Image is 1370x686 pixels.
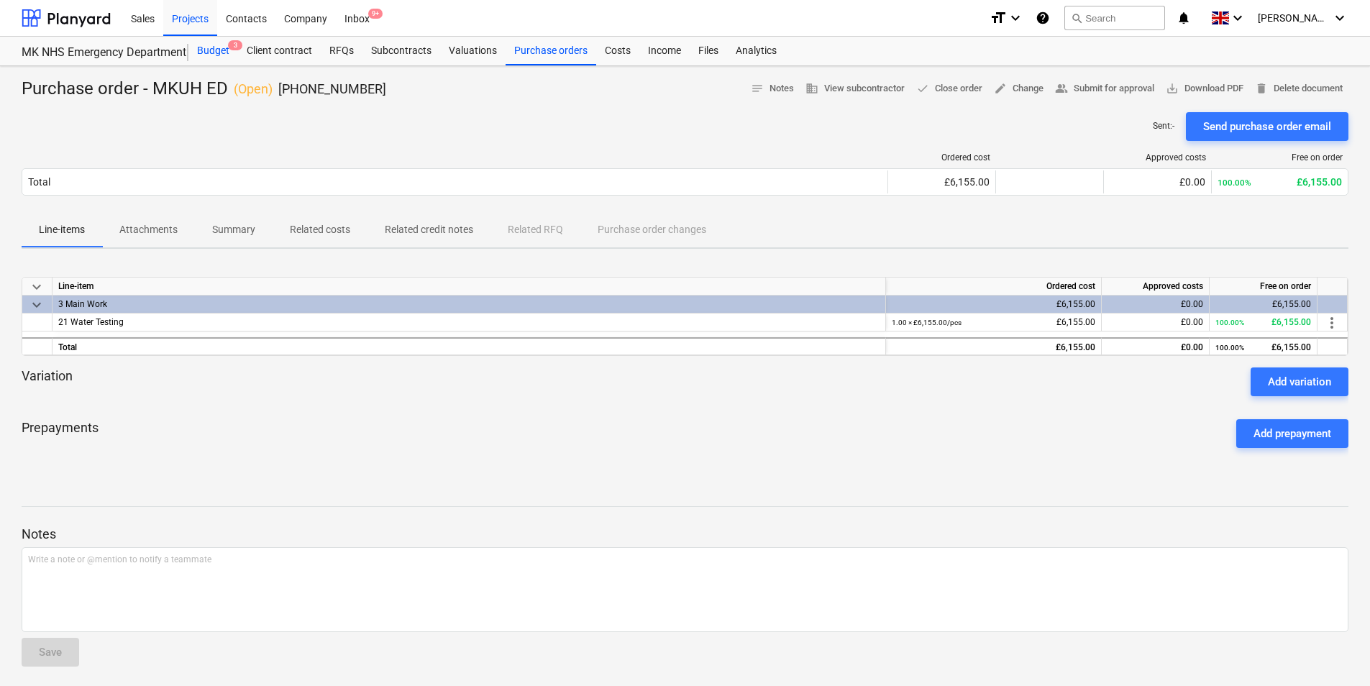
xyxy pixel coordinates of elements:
[28,278,45,296] span: keyboard_arrow_down
[321,37,362,65] a: RFQs
[751,81,794,97] span: Notes
[22,367,73,396] p: Variation
[910,78,988,100] button: Close order
[362,37,440,65] a: Subcontracts
[52,278,886,296] div: Line-item
[1110,152,1206,163] div: Approved costs
[234,81,273,98] p: ( Open )
[892,339,1095,357] div: £6,155.00
[988,78,1049,100] button: Change
[1160,78,1249,100] button: Download PDF
[188,37,238,65] a: Budget3
[751,82,764,95] span: notes
[58,317,124,327] span: 21 Water Testing
[28,296,45,314] span: keyboard_arrow_down
[1215,339,1311,357] div: £6,155.00
[1331,9,1348,27] i: keyboard_arrow_down
[1071,12,1082,24] span: search
[1064,6,1165,30] button: Search
[639,37,690,65] a: Income
[894,176,990,188] div: £6,155.00
[1102,278,1210,296] div: Approved costs
[990,9,1007,27] i: format_size
[188,37,238,65] div: Budget
[368,9,383,19] span: 9+
[22,419,99,448] p: Prepayments
[1268,372,1331,391] div: Add variation
[1108,314,1203,331] div: £0.00
[1186,112,1348,141] button: Send purchase order email
[1110,176,1205,188] div: £0.00
[1255,82,1268,95] span: delete
[1215,314,1311,331] div: £6,155.00
[727,37,785,65] a: Analytics
[1055,81,1154,97] span: Submit for approval
[440,37,506,65] div: Valuations
[894,152,990,163] div: Ordered cost
[1177,9,1191,27] i: notifications
[39,222,85,237] p: Line-items
[1215,296,1311,314] div: £6,155.00
[1166,81,1243,97] span: Download PDF
[1258,12,1330,24] span: [PERSON_NAME]
[994,82,1007,95] span: edit
[22,45,171,60] div: MK NHS Emergency Department
[1049,78,1160,100] button: Submit for approval
[1323,314,1341,331] span: more_vert
[886,278,1102,296] div: Ordered cost
[1218,176,1342,188] div: £6,155.00
[278,81,386,98] p: [PHONE_NUMBER]
[1108,339,1203,357] div: £0.00
[1215,319,1244,326] small: 100.00%
[805,82,818,95] span: business
[1210,278,1318,296] div: Free on order
[506,37,596,65] a: Purchase orders
[805,81,905,97] span: View subcontractor
[1253,424,1331,443] div: Add prepayment
[892,296,1095,314] div: £6,155.00
[1108,296,1203,314] div: £0.00
[22,78,386,101] div: Purchase order - MKUH ED
[1203,117,1331,136] div: Send purchase order email
[52,337,886,355] div: Total
[1236,419,1348,448] button: Add prepayment
[1255,81,1343,97] span: Delete document
[745,78,800,100] button: Notes
[916,81,982,97] span: Close order
[1249,78,1348,100] button: Delete document
[1153,120,1174,132] p: Sent : -
[1055,82,1068,95] span: people_alt
[212,222,255,237] p: Summary
[916,82,929,95] span: done
[1218,178,1251,188] small: 100.00%
[1215,344,1244,352] small: 100.00%
[28,176,50,188] div: Total
[22,526,1348,543] p: Notes
[892,319,962,326] small: 1.00 × £6,155.00 / pcs
[290,222,350,237] p: Related costs
[228,40,242,50] span: 3
[1218,152,1343,163] div: Free on order
[892,314,1095,331] div: £6,155.00
[1007,9,1024,27] i: keyboard_arrow_down
[58,296,880,313] div: 3 Main Work
[690,37,727,65] a: Files
[994,81,1044,97] span: Change
[800,78,910,100] button: View subcontractor
[1036,9,1050,27] i: Knowledge base
[1298,617,1370,686] iframe: Chat Widget
[385,222,473,237] p: Related credit notes
[596,37,639,65] a: Costs
[1166,82,1179,95] span: save_alt
[1251,367,1348,396] button: Add variation
[238,37,321,65] a: Client contract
